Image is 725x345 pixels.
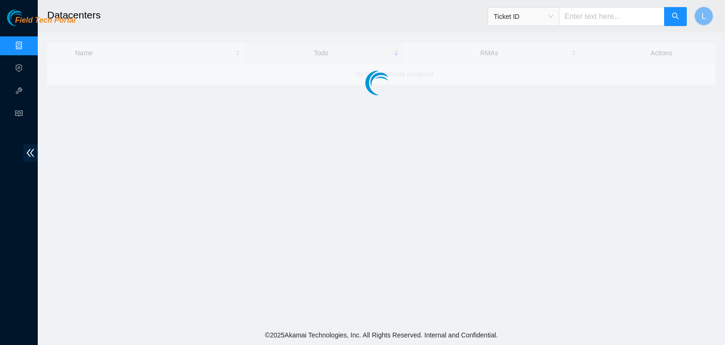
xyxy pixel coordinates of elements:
[672,12,679,21] span: search
[494,9,553,24] span: Ticket ID
[664,7,687,26] button: search
[38,325,725,345] footer: © 2025 Akamai Technologies, Inc. All Rights Reserved. Internal and Confidential.
[694,7,713,26] button: L
[7,9,48,26] img: Akamai Technologies
[15,105,23,124] span: read
[7,17,76,29] a: Akamai TechnologiesField Tech Portal
[15,16,76,25] span: Field Tech Portal
[559,7,665,26] input: Enter text here...
[23,144,38,162] span: double-left
[702,10,706,22] span: L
